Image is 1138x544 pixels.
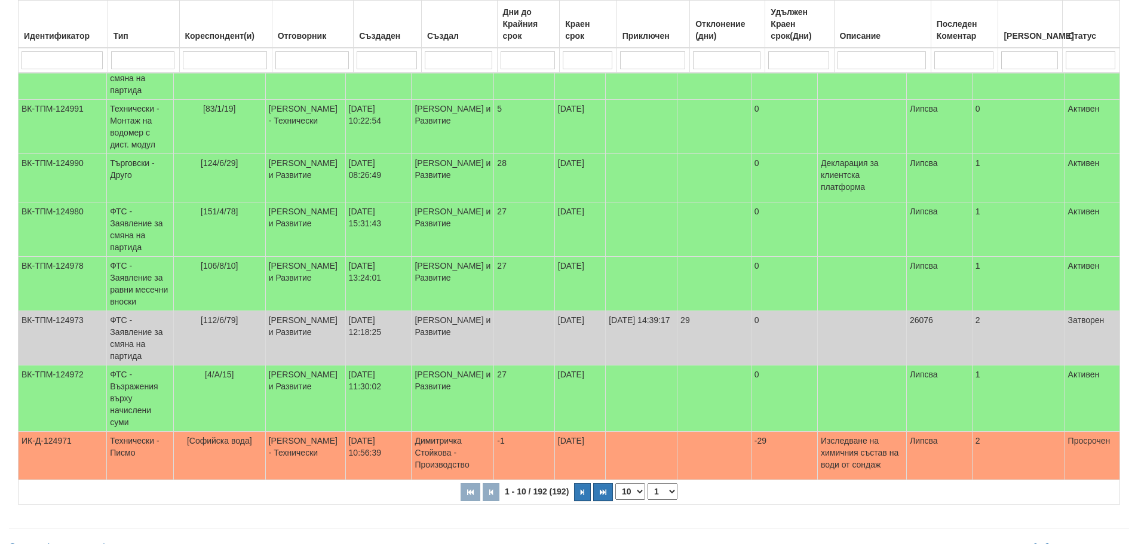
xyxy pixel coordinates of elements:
td: Търговски - Друго [107,154,174,202]
td: Активен [1065,365,1119,432]
td: Технически - Писмо [107,432,174,480]
th: Създаден: No sort applied, activate to apply an ascending sort [354,1,422,48]
button: Последна страница [593,483,613,501]
td: [DATE] [554,365,605,432]
td: Активен [1065,257,1119,311]
td: [DATE] 15:31:43 [345,202,412,257]
td: 0 [751,257,817,311]
span: 27 [497,370,507,379]
span: [112/6/79] [201,315,238,325]
td: [PERSON_NAME] и Развитие [265,154,345,202]
td: 1 [972,365,1065,432]
td: 2 [972,432,1065,480]
td: ВК-ТПМ-124980 [19,202,107,257]
div: Идентификатор [22,27,105,44]
td: 0 [751,154,817,202]
span: Липсва [910,370,938,379]
th: Идентификатор: No sort applied, activate to apply an ascending sort [19,1,108,48]
th: Краен срок: No sort applied, activate to apply an ascending sort [560,1,616,48]
td: [PERSON_NAME] и Развитие [412,365,494,432]
span: [4/А/15] [205,370,234,379]
span: 1 - 10 / 192 (192) [502,487,572,496]
td: [DATE] 14:39:17 [606,311,677,365]
th: Отговорник: No sort applied, activate to apply an ascending sort [272,1,354,48]
select: Брой редове на страница [615,483,645,500]
span: [106/8/10] [201,261,238,271]
td: Активен [1065,202,1119,257]
span: Липсва [910,104,938,113]
td: [PERSON_NAME] и Развитие [412,257,494,311]
td: 0 [751,311,817,365]
select: Страница номер [648,483,677,500]
th: Отклонение (дни): No sort applied, activate to apply an ascending sort [690,1,765,48]
td: ВК-ТПМ-124972 [19,365,107,432]
td: 0 [751,100,817,154]
td: [DATE] 08:26:49 [345,154,412,202]
td: ФТС - Заявление за смяна на партида [107,311,174,365]
th: Описание: No sort applied, activate to apply an ascending sort [834,1,931,48]
td: Затворен [1065,311,1119,365]
td: ВК-ТПМ-124990 [19,154,107,202]
th: Кореспондент(и): No sort applied, activate to apply an ascending sort [179,1,272,48]
td: [DATE] 12:18:25 [345,311,412,365]
div: Дни до Крайния срок [501,4,557,44]
span: 26076 [910,315,933,325]
td: Активен [1065,100,1119,154]
span: [124/6/29] [201,158,238,168]
div: [PERSON_NAME] [1001,27,1059,44]
td: [PERSON_NAME] и Развитие [412,311,494,365]
span: [Софийска вода] [187,436,252,445]
div: Приключен [620,27,687,44]
span: [83/1/19] [203,104,236,113]
td: [DATE] [554,311,605,365]
div: Тип [111,27,176,44]
td: [DATE] 10:22:54 [345,100,412,154]
div: Отговорник [275,27,351,44]
td: Димитричка Стойкова - Производство [412,432,494,480]
td: 0 [751,202,817,257]
td: [PERSON_NAME] и Развитие [265,365,345,432]
td: ВК-ТПМ-124973 [19,311,107,365]
th: Брой Файлове: No sort applied, activate to apply an ascending sort [998,1,1062,48]
th: Дни до Крайния срок: No sort applied, activate to apply an ascending sort [497,1,560,48]
div: Отклонение (дни) [693,16,762,44]
div: Последен Коментар [934,16,995,44]
span: 28 [497,158,507,168]
td: 0 [972,100,1065,154]
span: Липсва [910,436,938,445]
td: [DATE] [554,257,605,311]
th: Тип: No sort applied, activate to apply an ascending sort [108,1,179,48]
th: Последен Коментар: No sort applied, activate to apply an ascending sort [931,1,998,48]
div: Създаден [357,27,418,44]
span: 5 [497,104,502,113]
td: [PERSON_NAME] - Технически [265,432,345,480]
div: Краен срок [563,16,613,44]
td: ИК-Д-124971 [19,432,107,480]
p: Изследване на химичния състав на води от сондаж [821,435,903,471]
td: [DATE] [554,202,605,257]
th: Приключен: No sort applied, activate to apply an ascending sort [616,1,690,48]
td: [PERSON_NAME] и Развитие [265,257,345,311]
button: Следваща страница [574,483,591,501]
td: [PERSON_NAME] и Развитие [265,311,345,365]
td: [PERSON_NAME] и Развитие [412,100,494,154]
div: Кореспондент(и) [183,27,269,44]
span: 27 [497,261,507,271]
div: Статус [1066,27,1116,44]
span: Липсва [910,207,938,216]
th: Статус: No sort applied, activate to apply an ascending sort [1062,1,1119,48]
td: [DATE] 11:30:02 [345,365,412,432]
button: Предишна страница [483,483,499,501]
span: -1 [497,436,504,445]
td: [DATE] 13:24:01 [345,257,412,311]
div: Създал [425,27,494,44]
div: Описание [838,27,928,44]
td: Активен [1065,154,1119,202]
td: [DATE] 10:56:39 [345,432,412,480]
td: [DATE] [554,154,605,202]
td: Просрочен [1065,432,1119,480]
td: [DATE] [554,432,605,480]
td: ФТС - Възражения върху начислени суми [107,365,174,432]
td: Технически - Монтаж на водомер с дист. модул [107,100,174,154]
td: [PERSON_NAME] - Технически [265,100,345,154]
